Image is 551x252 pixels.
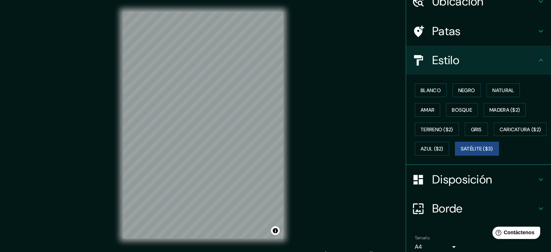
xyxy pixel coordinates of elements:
font: Blanco [421,87,441,94]
font: Natural [492,87,514,94]
div: Estilo [406,46,551,75]
button: Amar [415,103,440,117]
div: Borde [406,194,551,223]
font: Caricatura ($2) [500,126,541,133]
canvas: Mapa [123,12,283,239]
font: A4 [415,243,422,251]
font: Tamaño [415,235,430,241]
button: Blanco [415,83,447,97]
font: Negro [458,87,475,94]
font: Bosque [452,107,472,113]
font: Borde [432,201,463,216]
button: Natural [487,83,520,97]
button: Negro [452,83,481,97]
button: Satélite ($3) [455,142,499,156]
font: Patas [432,24,461,39]
font: Gris [471,126,482,133]
iframe: Lanzador de widgets de ayuda [487,224,543,244]
font: Amar [421,107,434,113]
div: Disposición [406,165,551,194]
font: Estilo [432,53,459,68]
font: Disposición [432,172,492,187]
button: Gris [465,123,488,136]
button: Terreno ($2) [415,123,459,136]
button: Azul ($2) [415,142,449,156]
button: Madera ($2) [484,103,526,117]
button: Activar o desactivar atribución [271,226,280,235]
div: Patas [406,17,551,46]
font: Satélite ($3) [461,146,493,152]
font: Azul ($2) [421,146,443,152]
font: Madera ($2) [489,107,520,113]
button: Caricatura ($2) [494,123,547,136]
font: Terreno ($2) [421,126,453,133]
button: Bosque [446,103,478,117]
